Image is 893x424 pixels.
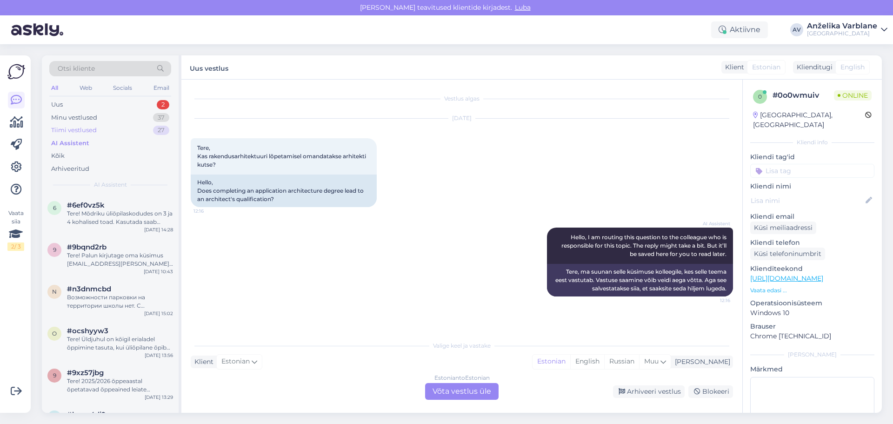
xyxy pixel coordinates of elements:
div: Arhiveeri vestlus [613,385,685,398]
div: Blokeeri [688,385,733,398]
p: Kliendi nimi [750,182,874,191]
p: Brauser [750,322,874,331]
div: [PERSON_NAME] [750,350,874,359]
div: # 0o0wmuiv [773,90,834,101]
div: Tere! Üldjuhul on kõigil erialadel õppimine tasuta, kui üliõpilane õpib täiskoormusega ja täidab ... [67,335,173,352]
p: Märkmed [750,364,874,374]
span: 0 [758,93,762,100]
div: Kliendi info [750,138,874,147]
div: Hello, Does completing an application architecture degree lead to an architect's qualification? [191,175,377,207]
span: 12:16 [193,208,228,215]
div: Küsi meiliaadressi [750,222,816,234]
p: Kliendi tag'id [750,152,874,162]
p: Klienditeekond [750,264,874,274]
span: 12:16 [695,297,730,304]
span: Tere, Kas rakendusarhitektuuri lõpetamisel omandatakse arhitekti kutse? [197,144,367,168]
div: Возможности парковки на территории школы нет. С правилами парковки в [GEOGRAPHIC_DATA] можно озна... [67,293,173,310]
div: Socials [111,82,134,94]
div: Tere! Mõdriku üliõpilaskodudes on 3 ja 4 kohalised toad. Kasutada saab pesumasinat ja külmkapiga ... [67,209,173,226]
span: Muu [644,357,659,365]
input: Lisa tag [750,164,874,178]
div: [GEOGRAPHIC_DATA] [807,30,877,37]
div: Russian [604,355,639,369]
div: Valige keel ja vastake [191,342,733,350]
div: Tiimi vestlused [51,126,97,135]
span: AI Assistent [695,220,730,227]
div: [GEOGRAPHIC_DATA], [GEOGRAPHIC_DATA] [753,110,865,130]
p: Kliendi email [750,212,874,222]
div: 2 / 3 [7,242,24,251]
label: Uus vestlus [190,61,228,74]
span: o [52,330,57,337]
div: Klient [191,357,213,367]
div: Estonian [533,355,570,369]
p: Kliendi telefon [750,238,874,248]
span: #9bqnd2rb [67,243,107,251]
span: Otsi kliente [58,64,95,74]
p: Vaata edasi ... [750,286,874,295]
div: AI Assistent [51,139,89,148]
span: Estonian [752,62,780,72]
div: 2 [157,100,169,109]
div: Tere! Palun kirjutage oma küsimus [EMAIL_ADDRESS][PERSON_NAME][DOMAIN_NAME] [67,251,173,268]
input: Lisa nimi [751,195,864,206]
div: [DATE] [191,114,733,122]
div: 27 [153,126,169,135]
div: Klient [721,62,744,72]
div: AV [790,23,803,36]
div: All [49,82,60,94]
div: Vestlus algas [191,94,733,103]
div: [DATE] 15:02 [144,310,173,317]
span: #6ef0vz5k [67,201,105,209]
a: [URL][DOMAIN_NAME] [750,274,823,283]
span: #9xz57jbg [67,369,104,377]
div: [PERSON_NAME] [671,357,730,367]
span: #ocshyyw3 [67,327,108,335]
div: Vaata siia [7,209,24,251]
span: 6 [53,204,56,211]
div: Estonian to Estonian [434,374,490,382]
div: Minu vestlused [51,113,97,122]
a: Anželika Varblane[GEOGRAPHIC_DATA] [807,22,887,37]
span: Luba [512,3,533,12]
p: Chrome [TECHNICAL_ID] [750,331,874,341]
span: #kwcr4di9 [67,411,106,419]
div: Tere, ma suunan selle küsimuse kolleegile, kes selle teema eest vastutab. Vastuse saamine võib ve... [547,264,733,296]
span: Estonian [221,357,250,367]
span: AI Assistent [94,181,127,189]
span: English [840,62,865,72]
p: Windows 10 [750,308,874,318]
div: [DATE] 13:29 [145,394,173,401]
span: Online [834,90,872,101]
div: Võta vestlus üle [425,383,499,400]
div: Uus [51,100,63,109]
div: Web [78,82,94,94]
div: Anželika Varblane [807,22,877,30]
div: Email [152,82,171,94]
span: 9 [53,372,56,379]
div: Tere! 2025/2026 õppeaastal õpetatavad õppeained leiate [PERSON_NAME] õppekavasid vaadates: [URL][... [67,377,173,394]
div: Küsi telefoninumbrit [750,248,825,260]
div: English [570,355,604,369]
div: Kõik [51,151,65,161]
span: n [52,288,57,295]
span: 9 [53,246,56,253]
div: Klienditugi [793,62,833,72]
span: #n3dnmcbd [67,285,111,293]
p: Operatsioonisüsteem [750,298,874,308]
span: Hello, I am routing this question to the colleague who is responsible for this topic. The reply m... [561,234,728,257]
div: [DATE] 14:28 [144,226,173,233]
div: [DATE] 13:56 [145,352,173,359]
div: 37 [153,113,169,122]
img: Askly Logo [7,63,25,81]
div: Arhiveeritud [51,164,89,174]
div: Aktiivne [711,21,768,38]
div: [DATE] 10:43 [144,268,173,275]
